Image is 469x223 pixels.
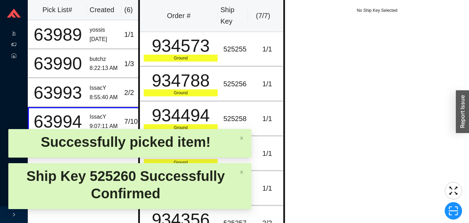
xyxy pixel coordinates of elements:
[240,136,244,140] span: close
[90,55,119,64] div: butchz
[255,113,280,125] div: 1 / 1
[124,4,146,16] div: ( 6 )
[223,43,249,55] div: 525255
[32,55,84,72] div: 63990
[445,182,462,199] button: fullscreen
[255,148,280,159] div: 1 / 1
[90,112,119,122] div: IssacY
[90,64,119,73] div: 8:22:13 AM
[144,37,218,55] div: 934573
[223,78,249,90] div: 525256
[255,78,280,90] div: 1 / 1
[144,55,218,62] div: Ground
[124,87,145,98] div: 2 / 2
[32,113,84,130] div: 63994
[124,116,145,127] div: 7 / 10
[255,43,280,55] div: 1 / 1
[144,124,218,131] div: Ground
[90,93,119,102] div: 8:55:40 AM
[32,26,84,43] div: 63989
[445,185,462,196] span: fullscreen
[223,113,249,125] div: 525258
[124,58,145,70] div: 1 / 3
[144,72,218,89] div: 934788
[124,29,145,40] div: 1 / 1
[90,122,119,131] div: 9:07:11 AM
[285,7,469,14] div: No Ship Key Selected
[445,202,462,220] button: scan
[144,89,218,96] div: Ground
[445,206,462,216] span: scan
[240,170,244,174] span: close
[32,84,84,102] div: 63993
[14,133,237,151] div: Successfully picked item!
[90,25,119,35] div: yossis
[90,83,119,93] div: IssacY
[90,35,119,44] div: [DATE]
[144,107,218,124] div: 934494
[251,10,275,22] div: ( 7 / 7 )
[14,167,237,202] div: Ship Key 525260 Successfully Confirmed
[255,183,280,194] div: 1 / 1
